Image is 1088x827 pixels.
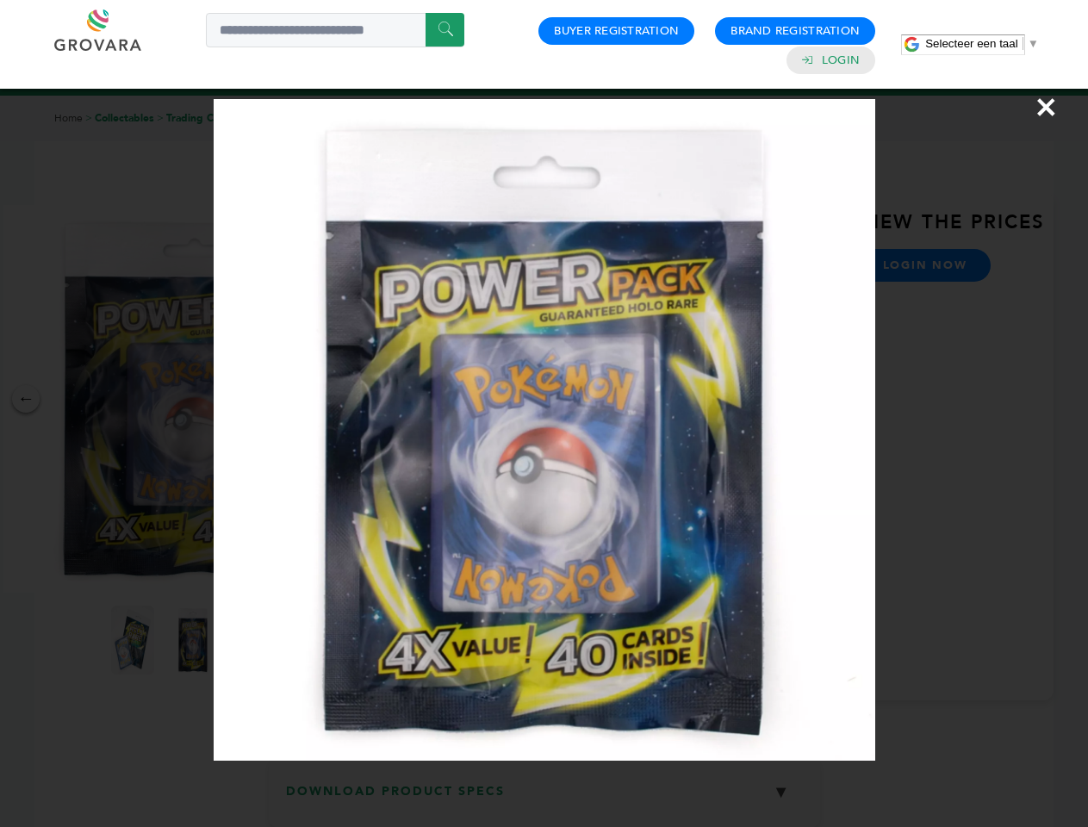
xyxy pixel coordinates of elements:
span: ​ [1023,37,1023,50]
a: Selecteer een taal​ [925,37,1039,50]
a: Brand Registration [731,23,860,39]
input: Search a product or brand... [206,13,464,47]
a: Buyer Registration [554,23,679,39]
a: Login [822,53,860,68]
img: Image Preview [214,99,875,761]
span: Selecteer een taal [925,37,1017,50]
span: ▼ [1028,37,1039,50]
span: × [1035,83,1058,131]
